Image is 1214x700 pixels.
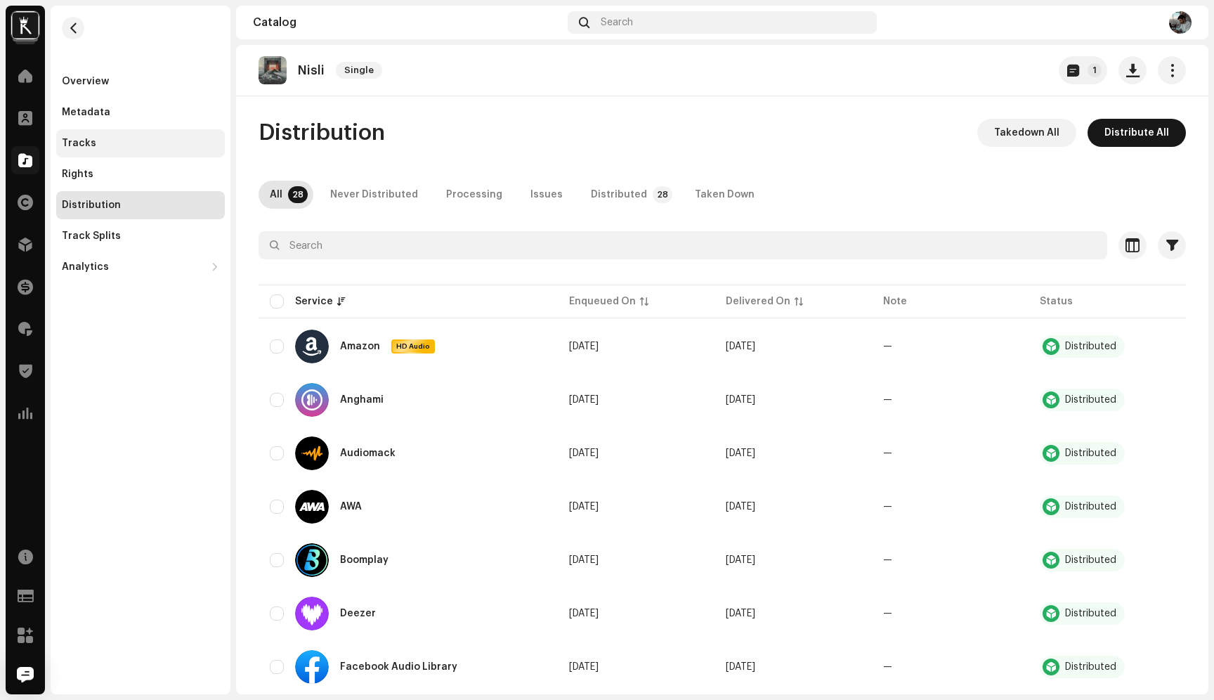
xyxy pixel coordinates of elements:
span: Oct 1, 2025 [569,448,599,458]
re-a-table-badge: — [883,448,892,458]
div: Issues [530,181,563,209]
div: Tracks [62,138,96,149]
div: Track Splits [62,231,121,242]
div: Distributed [1065,342,1116,351]
span: Oct 1, 2025 [726,342,755,351]
p-badge: 28 [653,186,672,203]
div: Distributed [1065,395,1116,405]
div: Rights [62,169,93,180]
div: Taken Down [695,181,755,209]
span: Takedown All [994,119,1059,147]
div: Distributed [1065,662,1116,672]
div: All [270,181,282,209]
span: Oct 1, 2025 [569,395,599,405]
div: Amazon [340,342,380,351]
span: Single [336,62,382,79]
div: Facebook Audio Library [340,662,457,672]
span: Oct 1, 2025 [569,502,599,512]
re-m-nav-item: Metadata [56,98,225,127]
div: Distributed [1065,555,1116,565]
re-m-nav-dropdown: Analytics [56,253,225,281]
re-m-nav-item: Tracks [56,129,225,157]
div: AWA [340,502,362,512]
span: Oct 1, 2025 [726,609,755,618]
div: Analytics [62,261,109,273]
re-a-table-badge: — [883,609,892,618]
span: Oct 1, 2025 [569,662,599,672]
span: Distribute All [1104,119,1169,147]
div: Distributed [591,181,647,209]
span: Oct 1, 2025 [569,609,599,618]
p: Nisli [298,63,325,78]
div: Processing [446,181,502,209]
re-m-nav-item: Overview [56,67,225,96]
div: Metadata [62,107,110,118]
re-m-nav-item: Track Splits [56,222,225,250]
span: Oct 1, 2025 [726,502,755,512]
div: Deezer [340,609,376,618]
span: Oct 1, 2025 [726,395,755,405]
img: e7e1c77d-7ac2-4e23-a9aa-5e1bb7bb2ada [1169,11,1192,34]
div: Delivered On [726,294,790,309]
div: Open Intercom Messenger [8,658,42,692]
div: Anghami [340,395,384,405]
img: e9e70cf3-c49a-424f-98c5-fab0222053be [11,11,39,39]
span: Oct 1, 2025 [569,342,599,351]
span: Distribution [259,119,385,147]
div: Audiomack [340,448,396,458]
button: 1 [1059,56,1107,84]
re-m-nav-item: Rights [56,160,225,188]
span: Oct 1, 2025 [569,555,599,565]
p-badge: 1 [1088,63,1102,77]
input: Search [259,231,1107,259]
div: Enqueued On [569,294,636,309]
span: HD Audio [393,342,433,351]
re-a-table-badge: — [883,342,892,351]
re-a-table-badge: — [883,502,892,512]
div: Distributed [1065,448,1116,458]
div: Never Distributed [330,181,418,209]
button: Takedown All [977,119,1076,147]
span: Oct 1, 2025 [726,662,755,672]
div: Boomplay [340,555,389,565]
img: 1ea28496-abca-4d7a-bdc7-86e3f8c147f3 [259,56,287,84]
button: Distribute All [1088,119,1186,147]
span: Oct 1, 2025 [726,448,755,458]
re-m-nav-item: Distribution [56,191,225,219]
re-a-table-badge: — [883,395,892,405]
div: Distributed [1065,502,1116,512]
re-a-table-badge: — [883,662,892,672]
div: Distribution [62,200,121,211]
span: Oct 1, 2025 [726,555,755,565]
div: Service [295,294,333,309]
p-badge: 28 [288,186,308,203]
div: Catalog [253,17,562,28]
div: Distributed [1065,609,1116,618]
span: Search [601,17,633,28]
div: Overview [62,76,109,87]
re-a-table-badge: — [883,555,892,565]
